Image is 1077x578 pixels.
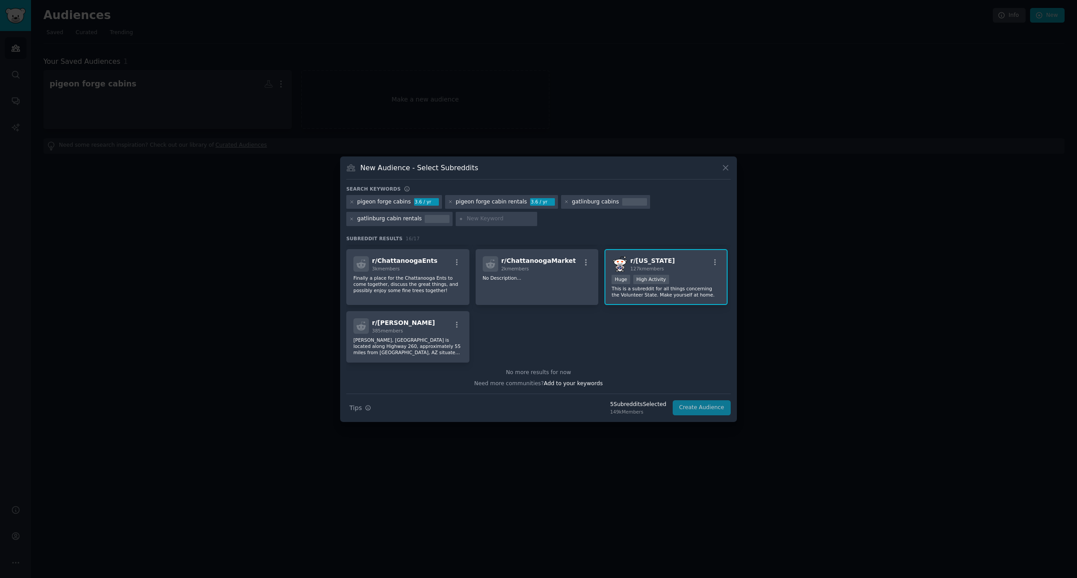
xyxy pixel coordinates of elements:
p: Finally a place for the Chattanooga Ents to come together, discuss the great things, and possibly... [353,275,462,293]
span: r/ ChattanoogaEnts [372,257,438,264]
span: Subreddit Results [346,235,403,242]
div: 5 Subreddit s Selected [610,401,666,409]
span: Add to your keywords [544,380,603,387]
h3: New Audience - Select Subreddits [360,163,478,172]
input: New Keyword [467,215,534,223]
span: Tips [349,403,362,413]
span: r/ [US_STATE] [630,257,675,264]
span: r/ ChattanoogaMarket [501,257,576,264]
div: gatlinburg cabin rentals [357,215,422,223]
button: Tips [346,400,374,416]
p: This is a subreddit for all things concerning the Volunteer State. Make yourself at home. [612,285,721,298]
h3: Search keywords [346,186,401,192]
div: High Activity [633,275,669,284]
div: gatlinburg cabins [572,198,619,206]
p: [PERSON_NAME], [GEOGRAPHIC_DATA] is located along Highway 260, approximately 55 miles from [GEOGR... [353,337,462,355]
span: 16 / 17 [406,236,420,241]
div: 149k Members [610,409,666,415]
div: pigeon forge cabin rentals [456,198,527,206]
span: 127k members [630,266,664,271]
img: Tennessee [612,256,627,272]
div: Need more communities? [346,377,731,388]
span: 2k members [501,266,529,271]
span: 385 members [372,328,403,333]
div: 3.6 / yr [530,198,555,206]
p: No Description... [483,275,592,281]
span: r/ [PERSON_NAME] [372,319,435,326]
div: pigeon forge cabins [357,198,411,206]
span: 3k members [372,266,400,271]
div: 3.6 / yr [414,198,439,206]
div: Huge [612,275,630,284]
div: No more results for now [346,369,731,377]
